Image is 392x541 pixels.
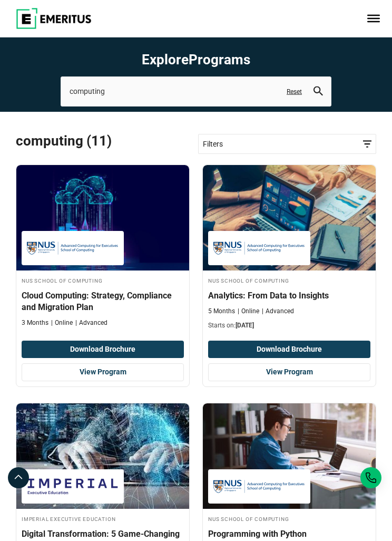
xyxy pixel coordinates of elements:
[287,87,302,96] a: Reset search
[51,318,73,327] p: Online
[208,290,370,302] h4: Analytics: From Data to Insights
[208,321,370,330] p: Starts on:
[22,514,184,523] h4: Imperial Executive Education
[262,307,294,316] p: Advanced
[208,341,370,359] button: Download Brochure
[203,139,371,150] span: Filters
[313,88,323,98] a: search
[208,363,370,381] a: View Program
[198,134,376,154] a: Filters
[75,318,107,327] p: Advanced
[22,290,184,314] h4: Cloud Computing: Strategy, Compliance and Migration Plan
[27,236,119,260] img: NUS School of Computing
[203,403,376,509] img: Programming with Python | Online AI and Machine Learning Course
[236,322,254,329] span: [DATE]
[16,165,189,270] img: Cloud Computing: Strategy, Compliance and Migration Plan | Online Strategy and Innovation Course
[22,341,184,359] button: Download Brochure
[208,307,235,316] p: 5 Months
[22,363,184,381] a: View Program
[213,475,305,498] img: NUS School of Computing
[238,307,259,316] p: Online
[22,276,184,285] h4: NUS School of Computing
[213,236,305,260] img: NUS School of Computing
[22,318,48,327] p: 3 Months
[16,403,189,509] img: Digital Transformation: 5 Game-Changing Technologies for Business | Online Digital Transformation...
[16,132,196,150] span: computing (11)
[61,76,331,106] input: search-page
[367,15,380,22] button: Toggle Menu
[208,528,370,540] h4: Programming with Python
[203,165,376,335] a: Business Analytics Course by NUS School of Computing - September 30, 2025 NUS School of Computing...
[208,514,370,523] h4: NUS School of Computing
[313,86,323,97] button: search
[27,475,119,498] img: Imperial Executive Education
[189,52,250,67] span: Programs
[208,276,370,285] h4: NUS School of Computing
[203,165,376,270] img: Analytics: From Data to Insights | Online Business Analytics Course
[61,51,331,69] h1: Explore
[16,165,189,333] a: Strategy and Innovation Course by NUS School of Computing - NUS School of Computing NUS School of...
